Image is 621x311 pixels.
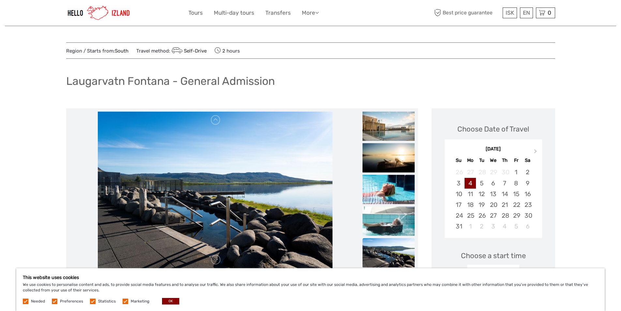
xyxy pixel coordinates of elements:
span: 0 [547,9,552,16]
div: Mo [465,156,476,165]
div: Choose Saturday, June 6th, 2026 [522,221,533,232]
div: Choose Wednesday, May 6th, 2026 [487,178,499,189]
h1: Laugarvatn Fontana - General Admission [66,74,275,88]
span: Travel method: [136,46,207,55]
div: Choose Thursday, May 7th, 2026 [499,178,510,189]
a: South [115,48,128,54]
div: Su [453,156,465,165]
a: Multi-day tours [214,8,254,18]
div: Choose Saturday, May 30th, 2026 [522,210,533,221]
div: Fr [510,156,522,165]
div: Choose Friday, June 5th, 2026 [510,221,522,232]
button: Open LiveChat chat widget [75,10,83,18]
div: Not available Sunday, April 26th, 2026 [453,167,465,178]
div: Choose Monday, May 4th, 2026 [465,178,476,189]
div: Not available Wednesday, April 29th, 2026 [487,167,499,178]
div: [DATE] [445,146,542,153]
span: ISK [506,9,514,16]
span: Choose a start time [461,251,526,261]
div: Choose Sunday, May 3rd, 2026 [453,178,465,189]
div: Choose Saturday, May 16th, 2026 [522,189,533,199]
div: Choose Wednesday, June 3rd, 2026 [487,221,499,232]
div: Choose Monday, May 25th, 2026 [465,210,476,221]
div: Choose Friday, May 22nd, 2026 [510,199,522,210]
img: 5bbf0228ca634e7ca98f514c76ddba0d_slider_thumbnail.jpeg [362,207,415,236]
div: month 2026-05 [447,167,540,232]
div: We use cookies to personalise content and ads, to provide social media features and to analyse ou... [16,268,605,311]
div: Choose Friday, May 8th, 2026 [510,178,522,189]
a: Transfers [265,8,291,18]
div: Choose Wednesday, May 13th, 2026 [487,189,499,199]
div: Th [499,156,510,165]
a: More [302,8,319,18]
span: 2 hours [214,46,240,55]
div: Choose Sunday, May 24th, 2026 [453,210,465,221]
p: We're away right now. Please check back later! [9,11,74,17]
img: 1270-cead85dc-23af-4572-be81-b346f9cd5751_logo_small.jpg [66,5,131,21]
label: Marketing [131,299,149,304]
div: Choose Sunday, May 31st, 2026 [453,221,465,232]
a: Tours [188,8,203,18]
img: 6bbabd6a66c14ceda086afcf46fd639f_slider_thumbnail.jpeg [362,175,415,204]
div: Choose Tuesday, May 12th, 2026 [476,189,487,199]
div: Choose Thursday, June 4th, 2026 [499,221,510,232]
div: Choose Saturday, May 23rd, 2026 [522,199,533,210]
a: Self-Drive [170,48,207,54]
label: Needed [31,299,45,304]
div: Choose Sunday, May 10th, 2026 [453,189,465,199]
div: Choose Tuesday, May 19th, 2026 [476,199,487,210]
div: Choose Saturday, May 9th, 2026 [522,178,533,189]
span: Best price guarantee [433,8,501,18]
div: Choose Tuesday, June 2nd, 2026 [476,221,487,232]
div: Choose Wednesday, May 20th, 2026 [487,199,499,210]
div: Not available Monday, April 27th, 2026 [465,167,476,178]
div: Sa [522,156,533,165]
div: Not available Thursday, April 30th, 2026 [499,167,510,178]
div: Choose Tuesday, May 5th, 2026 [476,178,487,189]
div: Tu [476,156,487,165]
div: Choose Tuesday, May 26th, 2026 [476,210,487,221]
div: Choose Wednesday, May 27th, 2026 [487,210,499,221]
div: Not available Tuesday, April 28th, 2026 [476,167,487,178]
div: Choose Date of Travel [457,124,529,134]
span: Region / Starts from: [66,48,128,54]
img: a875ca22dd0845dc82643a9f5fdbe34b_slider_thumbnail.jpeg [362,143,415,173]
div: Choose Monday, June 1st, 2026 [465,221,476,232]
div: Choose Saturday, May 2nd, 2026 [522,167,533,178]
label: Statistics [98,299,116,304]
div: Choose Friday, May 1st, 2026 [510,167,522,178]
div: Choose Thursday, May 28th, 2026 [499,210,510,221]
h5: This website uses cookies [23,275,598,280]
div: Choose Thursday, May 21st, 2026 [499,199,510,210]
img: 705a2c981b054c02b5086ed1f5db6274_slider_thumbnail.jpeg [362,112,415,141]
div: Choose Thursday, May 14th, 2026 [499,189,510,199]
button: Next Month [531,148,541,158]
div: Choose Friday, May 15th, 2026 [510,189,522,199]
label: Preferences [60,299,83,304]
div: Choose Monday, May 18th, 2026 [465,199,476,210]
img: fc7662bef12c44269318cfefbb6b3979_slider_thumbnail.jpeg [362,238,415,268]
div: Choose Sunday, May 17th, 2026 [453,199,465,210]
div: Choose Friday, May 29th, 2026 [510,210,522,221]
button: OK [162,298,179,304]
img: fc7662bef12c44269318cfefbb6b3979_main_slider.jpeg [98,112,333,268]
div: Choose Monday, May 11th, 2026 [465,189,476,199]
div: We [487,156,499,165]
div: EN [520,8,533,18]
